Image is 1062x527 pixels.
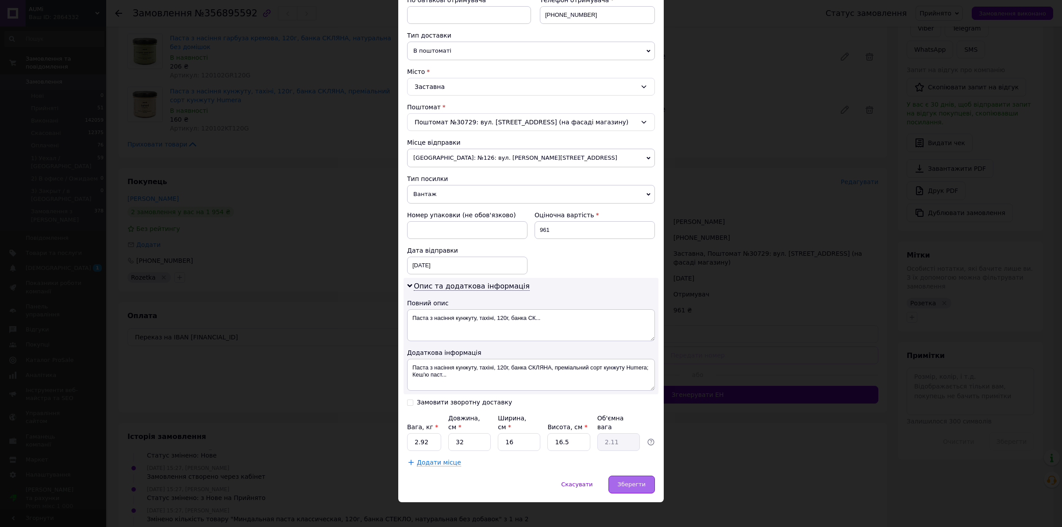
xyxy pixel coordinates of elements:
input: +380 [540,6,655,24]
label: Довжина, см [448,415,480,431]
label: Вага, кг [407,423,438,431]
span: Місце відправки [407,139,461,146]
span: Опис та додаткова інформація [414,282,530,291]
span: Тип доставки [407,32,451,39]
label: Висота, см [547,423,587,431]
div: Дата відправки [407,246,527,255]
span: Зберегти [618,481,646,488]
textarea: Паста з насіння кунжуту, тахіні, 120г, банка СК... [407,309,655,341]
textarea: Паста з насіння кунжуту, тахіні, 120г, банка СКЛЯНА, преміальний сорт кунжуту Humera; Кеш'ю паст... [407,359,655,391]
div: Замовити зворотну доставку [417,399,512,406]
div: Додаткова інформація [407,348,655,357]
span: Скасувати [561,481,593,488]
span: [GEOGRAPHIC_DATA]: №126: вул. [PERSON_NAME][STREET_ADDRESS] [407,149,655,167]
span: Вантаж [407,185,655,204]
div: Заставна [407,78,655,96]
span: Тип посилки [407,175,448,182]
label: Ширина, см [498,415,526,431]
span: Додати місце [417,459,461,466]
div: Оціночна вартість [535,211,655,219]
div: Номер упаковки (не обов'язково) [407,211,527,219]
div: Поштомат [407,103,655,112]
div: Повний опис [407,299,655,308]
div: Об'ємна вага [597,414,640,431]
div: Місто [407,67,655,76]
span: В поштоматі [407,42,655,60]
div: Поштомат №30729: вул. [STREET_ADDRESS] (на фасаді магазину) [407,113,655,131]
